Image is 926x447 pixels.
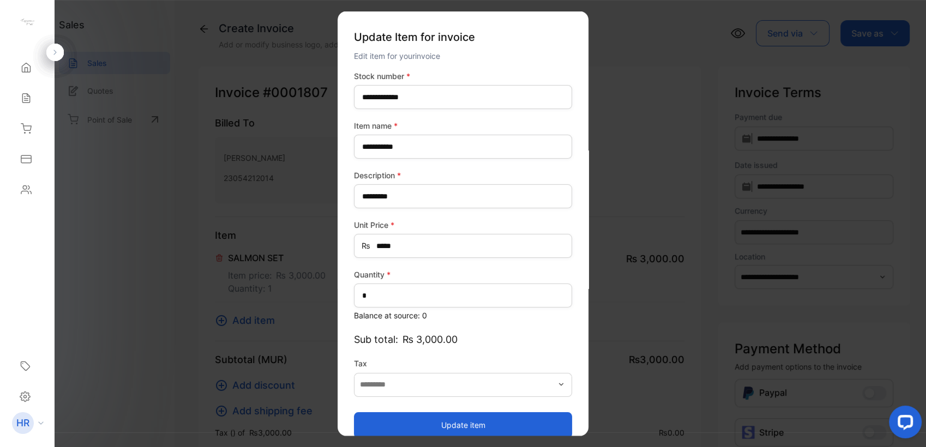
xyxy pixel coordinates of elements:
label: Stock number [354,70,572,82]
label: Tax [354,358,572,369]
span: ₨ 3,000.00 [402,332,458,347]
p: Sub total: [354,332,572,347]
img: logo [19,14,35,31]
span: Edit item for your invoice [354,51,440,61]
label: Unit Price [354,219,572,231]
button: Update item [354,412,572,438]
p: Balance at source: 0 [354,310,572,321]
label: Description [354,170,572,181]
p: HR [16,416,29,430]
span: ₨ [362,240,370,251]
label: Quantity [354,269,572,280]
p: Update Item for invoice [354,25,572,50]
label: Item name [354,120,572,131]
iframe: LiveChat chat widget [880,401,926,447]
